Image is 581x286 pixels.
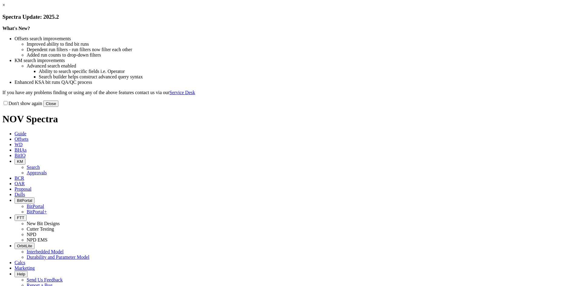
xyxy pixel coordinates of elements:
[4,101,8,105] input: Don't show again
[39,69,579,74] li: Ability to search specific fields i.e. Operator
[39,74,579,80] li: Search builder helps construct advanced query syntax
[2,14,579,20] h3: Spectra Update: 2025.2
[15,192,25,197] span: Dulls
[27,209,47,214] a: BitPortal+
[2,26,30,31] strong: What's New?
[27,41,579,47] li: Improved ability to find bit runs
[27,255,90,260] a: Durability and Parameter Model
[27,277,63,282] a: Send Us Feedback
[27,204,44,209] a: BitPortal
[15,142,23,147] span: WD
[2,113,579,125] h1: NOV Spectra
[27,52,579,58] li: Added run counts to drop-down filters
[15,147,27,153] span: BHAs
[15,181,25,186] span: OAR
[15,260,25,265] span: Calcs
[15,58,579,63] li: KM search improvements
[15,176,24,181] span: BCR
[15,186,31,192] span: Proposal
[17,244,32,248] span: OrbitLite
[2,2,5,8] a: ×
[27,226,54,232] a: Cutter Testing
[15,136,28,142] span: Offsets
[27,232,36,237] a: NPD
[2,90,579,95] p: If you have any problems finding or using any of the above features contact us via our
[27,249,64,254] a: Interbedded Model
[15,80,579,85] li: Enhanced KSA bit runs QA/QC process
[27,221,60,226] a: New Bit Designs
[2,101,42,106] label: Don't show again
[169,90,195,95] a: Service Desk
[15,36,579,41] li: Offsets search improvements
[27,165,40,170] a: Search
[15,265,35,271] span: Marketing
[15,153,25,158] span: BitIQ
[27,63,579,69] li: Advanced search enabled
[17,159,23,164] span: KM
[17,215,24,220] span: FTT
[15,131,26,136] span: Guide
[17,272,25,276] span: Help
[43,100,58,107] button: Close
[27,170,47,175] a: Approvals
[27,237,48,242] a: NPD EMS
[27,47,579,52] li: Dependent run filters - run filters now filter each other
[17,198,32,203] span: BitPortal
